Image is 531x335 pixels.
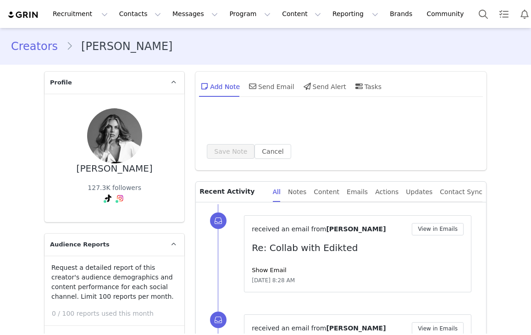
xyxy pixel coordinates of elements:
span: [PERSON_NAME] [326,225,386,233]
span: [PERSON_NAME] [326,324,386,332]
div: Tasks [354,75,382,97]
button: Reporting [327,4,384,24]
button: Save Note [207,144,254,159]
button: View in Emails [412,223,464,235]
button: Cancel [254,144,291,159]
button: View in Emails [412,322,464,335]
div: Notes [288,182,306,202]
button: Contacts [114,4,166,24]
p: Re: Collab with Edikted [252,241,464,255]
button: Program [224,4,276,24]
div: Add Note [199,75,240,97]
div: All [273,182,281,202]
button: Recruitment [47,4,113,24]
a: Brands [384,4,420,24]
span: Profile [50,78,72,87]
img: instagram.svg [116,195,124,202]
a: Community [421,4,474,24]
button: Messages [167,4,223,24]
button: Content [277,4,326,24]
a: Tasks [494,4,514,24]
span: [DATE] 8:28 AM [252,276,295,285]
a: Creators [11,38,66,55]
p: 0 / 100 reports used this month [52,309,184,318]
div: Send Alert [302,75,346,97]
div: Send Email [247,75,294,97]
span: Audience Reports [50,240,110,249]
div: 127.3K followers [88,183,141,193]
div: Contact Sync [440,182,482,202]
p: Recent Activity [199,182,265,202]
img: 663be796-7811-41ed-b65b-cb182901b37e.jpg [87,108,142,163]
div: Updates [406,182,432,202]
span: received an email from [252,225,326,233]
button: Search [473,4,493,24]
span: received an email from [252,324,326,332]
div: Content [314,182,339,202]
a: Show Email [252,267,286,274]
div: Emails [347,182,368,202]
div: Actions [375,182,398,202]
div: [PERSON_NAME] [77,163,153,174]
p: Request a detailed report of this creator's audience demographics and content performance for eac... [51,263,177,301]
img: grin logo [7,11,39,19]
